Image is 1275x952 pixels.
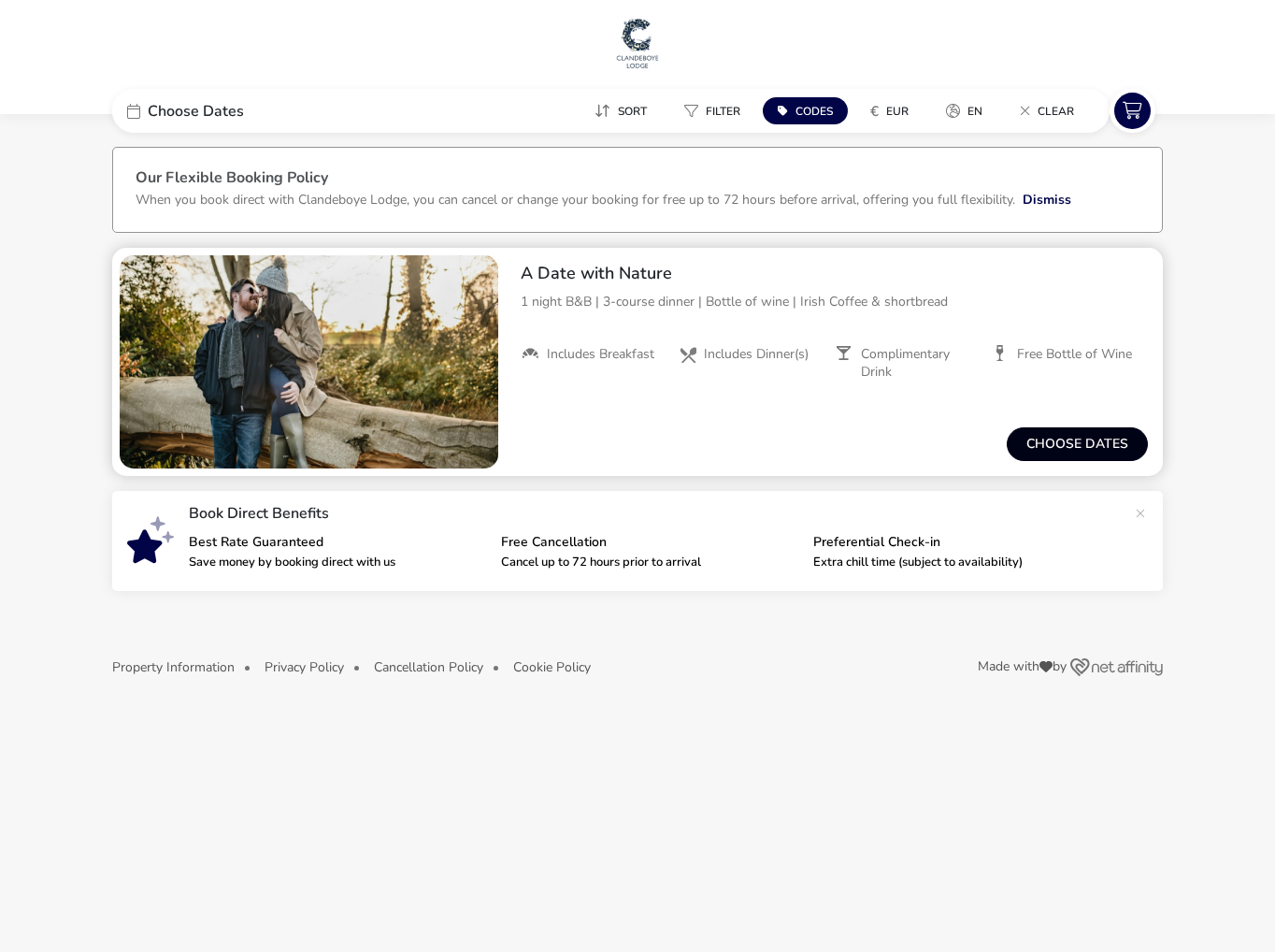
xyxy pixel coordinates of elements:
[1007,427,1148,461] button: Choose dates
[580,97,669,124] naf-pibe-menu-bar-item: Sort
[506,248,1163,396] div: A Date with Nature1 night B&B | 3-course dinner | Bottle of wine | Irish Coffee & shortbreadInclu...
[618,104,647,119] span: Sort
[501,556,798,569] p: Cancel up to 72 hours prior to arrival
[1038,104,1074,119] span: Clear
[861,346,977,380] span: Complimentary Drink
[120,255,498,469] swiper-slide: 1 / 1
[1005,97,1096,124] naf-pibe-menu-bar-item: Clear
[704,346,809,363] span: Includes Dinner(s)
[855,97,931,124] naf-pibe-menu-bar-item: €EUR
[669,97,755,124] button: Filter
[136,170,1139,190] h3: Our Flexible Booking Policy
[189,506,1125,521] p: Book Direct Benefits
[1017,346,1132,363] span: Free Bottle of Wine
[112,660,235,674] button: Property Information
[978,660,1067,673] span: Made with by
[265,660,344,674] button: Privacy Policy
[931,97,1005,124] naf-pibe-menu-bar-item: en
[513,660,591,674] button: Cookie Policy
[580,97,662,124] button: Sort
[374,660,483,674] button: Cancellation Policy
[1023,190,1071,209] button: Dismiss
[763,97,848,124] button: Codes
[870,102,879,121] i: €
[547,346,654,363] span: Includes Breakfast
[521,263,1148,284] h2: A Date with Nature
[855,97,924,124] button: €EUR
[148,104,244,119] span: Choose Dates
[614,15,661,71] img: Main Website
[189,536,486,549] p: Best Rate Guaranteed
[501,536,798,549] p: Free Cancellation
[813,556,1110,569] p: Extra chill time (subject to availability)
[521,292,1148,311] p: 1 night B&B | 3-course dinner | Bottle of wine | Irish Coffee & shortbread
[136,191,1015,209] p: When you book direct with Clandeboye Lodge, you can cancel or change your booking for free up to ...
[189,556,486,569] p: Save money by booking direct with us
[763,97,855,124] naf-pibe-menu-bar-item: Codes
[112,89,393,133] div: Choose Dates
[931,97,997,124] button: en
[1005,97,1089,124] button: Clear
[706,104,740,119] span: Filter
[967,104,982,119] span: en
[795,104,833,119] span: Codes
[886,104,909,119] span: EUR
[813,536,1110,549] p: Preferential Check-in
[669,97,763,124] naf-pibe-menu-bar-item: Filter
